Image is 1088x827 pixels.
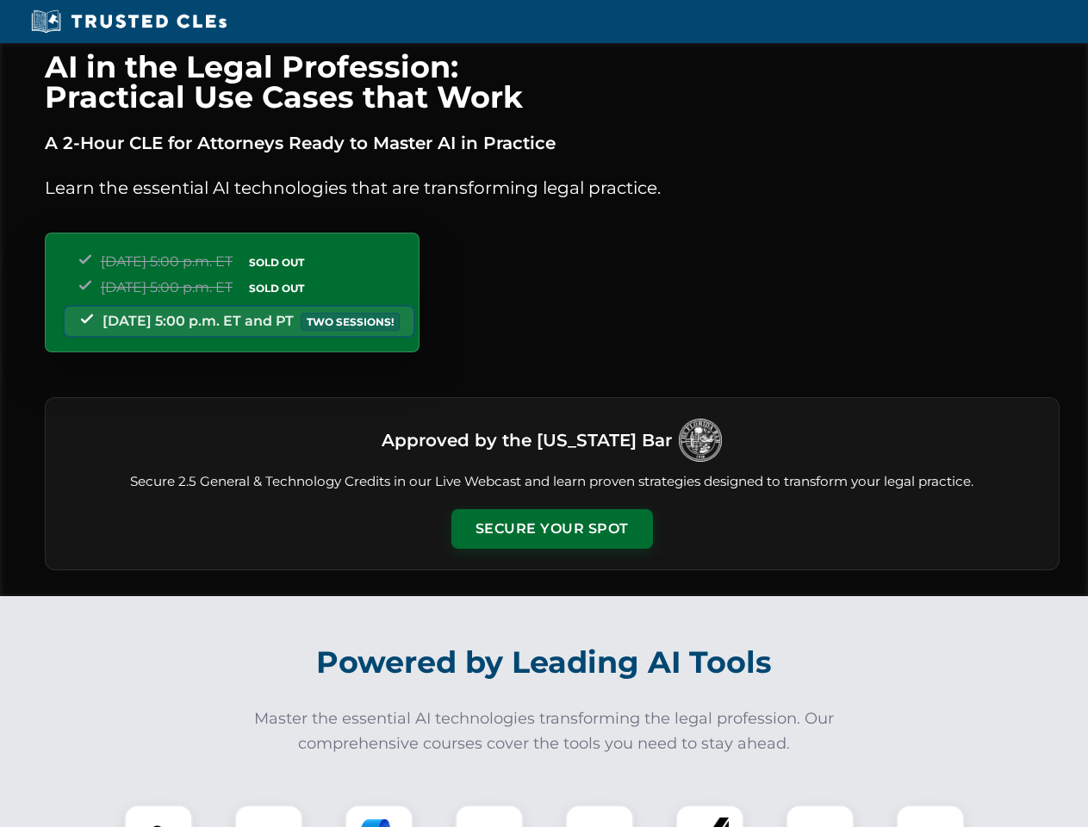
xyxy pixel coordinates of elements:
img: Logo [679,419,722,462]
p: A 2-Hour CLE for Attorneys Ready to Master AI in Practice [45,129,1060,157]
span: [DATE] 5:00 p.m. ET [101,279,233,295]
h1: AI in the Legal Profession: Practical Use Cases that Work [45,52,1060,112]
p: Secure 2.5 General & Technology Credits in our Live Webcast and learn proven strategies designed ... [66,472,1038,492]
h2: Powered by Leading AI Tools [67,632,1022,693]
span: SOLD OUT [243,279,310,297]
p: Master the essential AI technologies transforming the legal profession. Our comprehensive courses... [243,706,846,756]
span: SOLD OUT [243,253,310,271]
h3: Approved by the [US_STATE] Bar [382,425,672,456]
span: [DATE] 5:00 p.m. ET [101,253,233,270]
button: Secure Your Spot [451,509,653,549]
img: Trusted CLEs [26,9,232,34]
p: Learn the essential AI technologies that are transforming legal practice. [45,174,1060,202]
